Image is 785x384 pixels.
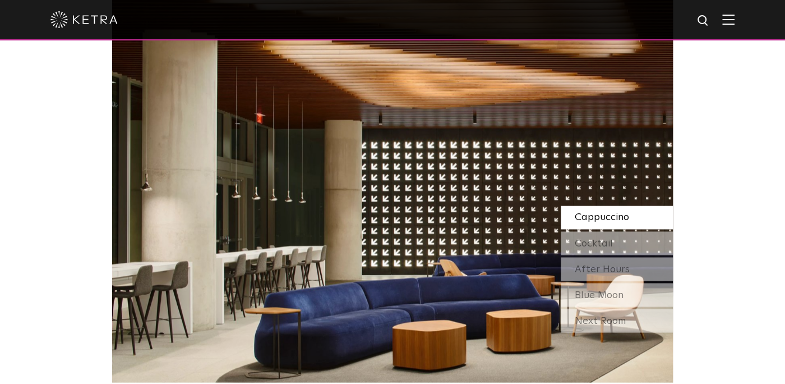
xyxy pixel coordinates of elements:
[561,309,673,332] div: Next Room
[50,11,118,28] img: ketra-logo-2019-white
[575,212,629,222] span: Cappuccino
[575,238,613,248] span: Cocktail
[696,14,710,28] img: search icon
[575,290,624,300] span: Blue Moon
[722,14,735,25] img: Hamburger%20Nav.svg
[575,264,630,274] span: After Hours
